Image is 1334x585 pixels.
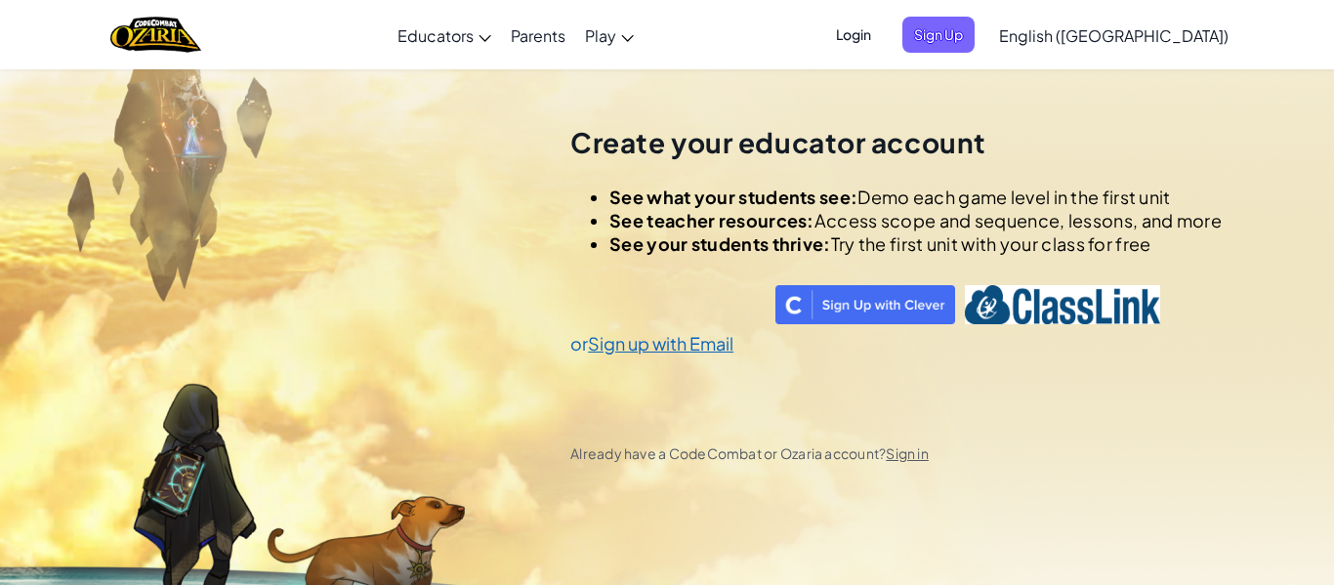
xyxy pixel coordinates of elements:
[388,9,501,62] a: Educators
[886,444,929,462] a: Sign in
[857,186,1170,208] span: Demo each game level in the first unit
[110,15,201,55] a: Ozaria by CodeCombat logo
[561,283,775,326] iframe: Sign in with Google Button
[609,186,857,208] span: See what your students see:
[501,9,575,62] a: Parents
[570,332,588,355] span: or
[902,17,975,53] button: Sign Up
[609,232,831,255] span: See your students thrive:
[397,25,474,46] span: Educators
[570,124,1222,161] h2: Create your educator account
[585,25,616,46] span: Play
[588,332,733,355] a: Sign up with Email
[814,209,1222,231] span: Access scope and sequence, lessons, and more
[570,444,929,462] span: Already have a CodeCombat or Ozaria account?
[824,17,883,53] button: Login
[965,285,1160,324] img: classlink-logo-text.png
[831,232,1151,255] span: Try the first unit with your class for free
[609,209,814,231] span: See teacher resources:
[989,9,1238,62] a: English ([GEOGRAPHIC_DATA])
[999,25,1229,46] span: English ([GEOGRAPHIC_DATA])
[775,285,955,324] img: clever_sso_button@2x.png
[575,9,644,62] a: Play
[110,15,201,55] img: Home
